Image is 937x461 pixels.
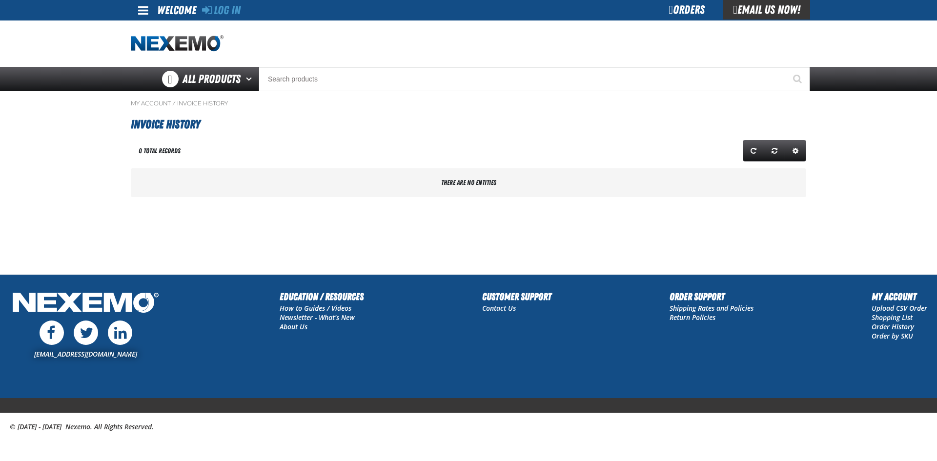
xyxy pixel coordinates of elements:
[743,140,764,161] a: Refresh grid action
[131,118,200,131] span: Invoice History
[259,67,810,91] input: Search
[280,322,307,331] a: About Us
[785,140,806,161] a: Expand or Collapse Grid Settings
[131,100,806,107] nav: Breadcrumbs
[202,3,241,17] a: Log In
[34,349,137,359] a: [EMAIL_ADDRESS][DOMAIN_NAME]
[441,179,496,186] span: There are no entities
[280,303,351,313] a: How to Guides / Videos
[177,100,228,107] a: Invoice History
[131,35,224,52] img: Nexemo logo
[872,313,913,322] a: Shopping List
[243,67,259,91] button: Open All Products pages
[872,289,927,304] h2: My Account
[280,313,355,322] a: Newsletter - What's New
[131,100,171,107] a: My Account
[872,331,913,341] a: Order by SKU
[872,303,927,313] a: Upload CSV Order
[872,322,914,331] a: Order History
[670,303,754,313] a: Shipping Rates and Policies
[280,289,364,304] h2: Education / Resources
[670,313,715,322] a: Return Policies
[482,289,551,304] h2: Customer Support
[482,303,516,313] a: Contact Us
[131,35,224,52] a: Home
[172,100,176,107] span: /
[10,289,162,318] img: Nexemo Logo
[183,70,241,88] span: All Products
[139,146,181,156] div: 0 total records
[764,140,785,161] a: Reset grid action
[786,67,810,91] button: Start Searching
[670,289,754,304] h2: Order Support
